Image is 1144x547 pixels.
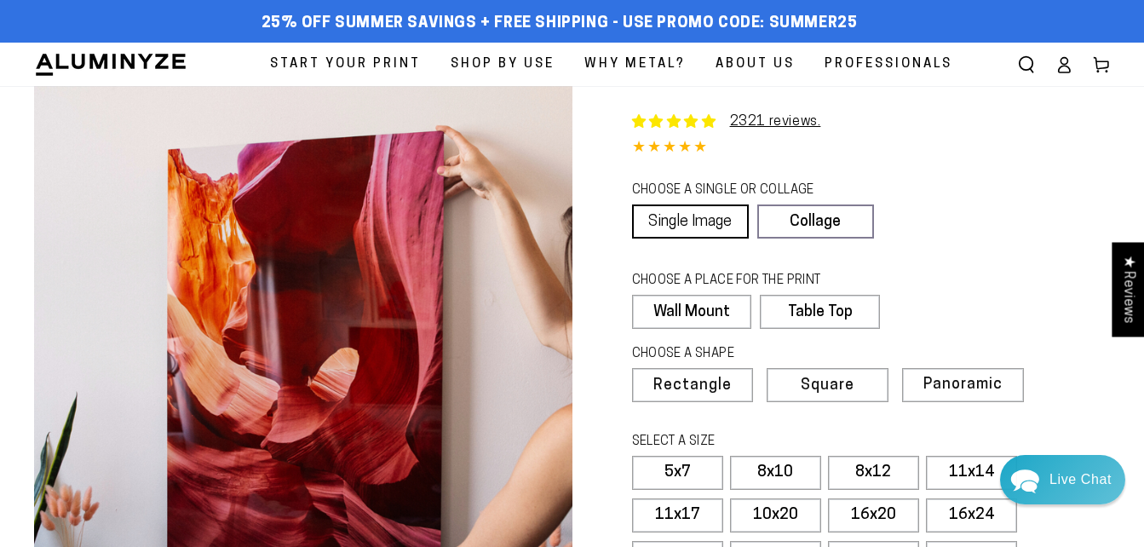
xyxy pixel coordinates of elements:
[1008,46,1045,83] summary: Search our site
[923,377,1003,393] span: Panoramic
[653,378,732,394] span: Rectangle
[451,53,555,76] span: Shop By Use
[730,498,821,533] label: 10x20
[632,181,858,200] legend: CHOOSE A SINGLE OR COLLAGE
[730,456,821,490] label: 8x10
[34,52,187,78] img: Aluminyze
[812,43,965,86] a: Professionals
[730,115,821,129] a: 2321 reviews.
[270,53,421,76] span: Start Your Print
[262,14,858,33] span: 25% off Summer Savings + Free Shipping - Use Promo Code: SUMMER25
[438,43,567,86] a: Shop By Use
[572,43,698,86] a: Why Metal?
[632,433,912,452] legend: SELECT A SIZE
[716,53,795,76] span: About Us
[828,456,919,490] label: 8x12
[703,43,808,86] a: About Us
[257,43,434,86] a: Start Your Print
[760,295,880,329] label: Table Top
[632,136,1111,161] div: 4.85 out of 5.0 stars
[632,204,749,239] a: Single Image
[632,295,752,329] label: Wall Mount
[757,204,874,239] a: Collage
[1000,455,1125,504] div: Chat widget toggle
[801,378,854,394] span: Square
[1049,455,1112,504] div: Contact Us Directly
[632,498,723,533] label: 11x17
[828,498,919,533] label: 16x20
[926,456,1017,490] label: 11x14
[584,53,686,76] span: Why Metal?
[632,345,867,364] legend: CHOOSE A SHAPE
[926,498,1017,533] label: 16x24
[632,456,723,490] label: 5x7
[1112,242,1144,337] div: Click to open Judge.me floating reviews tab
[825,53,952,76] span: Professionals
[632,272,865,291] legend: CHOOSE A PLACE FOR THE PRINT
